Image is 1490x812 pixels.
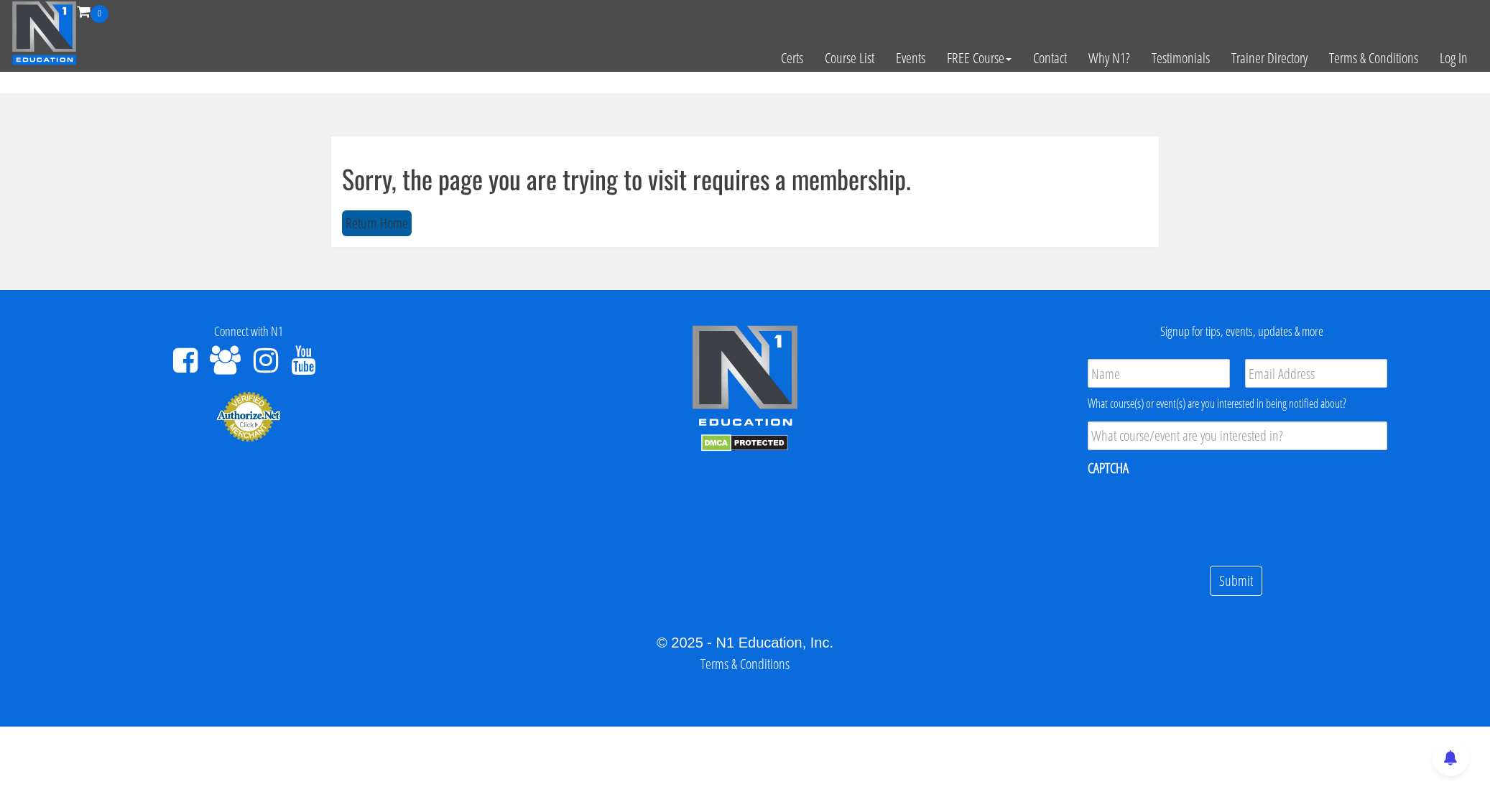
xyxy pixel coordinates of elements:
[1221,23,1318,93] a: Trainer Directory
[342,210,412,237] button: Return Home
[814,23,885,93] a: Course List
[1078,23,1141,93] a: Why N1?
[1318,23,1429,93] a: Terms & Conditions
[770,23,814,93] a: Certs
[1088,459,1129,477] label: CAPTCHA
[1245,359,1387,388] input: Email Address
[77,1,108,21] a: 0
[701,434,788,452] img: DMCA.com Protection Status
[1088,421,1387,450] input: What course/event are you interested in?
[691,325,799,431] img: n1-edu-logo
[1004,325,1479,339] h4: Signup for tips, events, updates & more
[1429,23,1479,93] a: Log In
[1210,566,1262,597] input: Submit
[11,325,486,339] h4: Connect with N1
[700,654,790,673] a: Terms & Conditions
[91,5,108,23] span: 0
[1022,23,1078,93] a: Contact
[342,164,1148,193] h1: Sorry, the page you are trying to visit requires a membership.
[1141,23,1221,93] a: Testimonials
[1088,395,1387,412] div: What course(s) or event(s) are you interested in being notified about?
[885,23,936,93] a: Events
[11,632,1479,653] div: © 2025 - N1 Education, Inc.
[936,23,1022,93] a: FREE Course
[11,1,77,65] img: n1-education
[1088,359,1230,388] input: Name
[1088,487,1306,543] iframe: reCAPTCHA
[216,391,281,442] img: Authorize.Net Merchant - Click to Verify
